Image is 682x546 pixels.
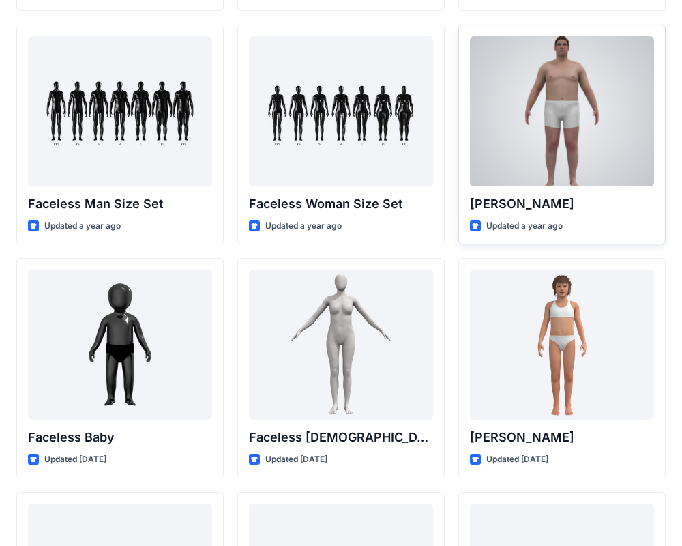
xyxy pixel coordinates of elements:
a: Emily [470,270,654,420]
p: Updated a year ago [265,219,342,233]
p: [PERSON_NAME] [470,428,654,447]
p: Updated a year ago [44,219,121,233]
a: Joseph [470,36,654,186]
a: Faceless Man Size Set [28,36,212,186]
a: Faceless Baby [28,270,212,420]
a: Faceless Female CN Lite [249,270,433,420]
a: Faceless Woman Size Set [249,36,433,186]
p: Faceless [DEMOGRAPHIC_DATA] CN Lite [249,428,433,447]
p: Faceless Baby [28,428,212,447]
p: [PERSON_NAME] [470,195,654,214]
p: Faceless Man Size Set [28,195,212,214]
p: Updated [DATE] [44,452,106,467]
p: Faceless Woman Size Set [249,195,433,214]
p: Updated a year ago [486,219,563,233]
p: Updated [DATE] [265,452,327,467]
p: Updated [DATE] [486,452,548,467]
